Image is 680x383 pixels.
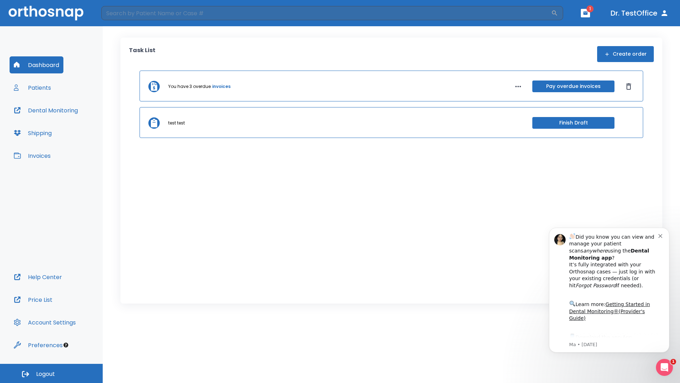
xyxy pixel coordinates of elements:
[31,117,94,130] a: App Store
[623,81,634,92] button: Dismiss
[129,46,155,62] p: Task List
[532,81,614,92] button: Pay overdue invoices
[31,124,120,131] p: Message from Ma, sent 4w ago
[8,6,84,20] img: Orthosnap
[597,46,654,62] button: Create order
[656,359,673,376] iframe: Intercom live chat
[608,7,671,20] button: Dr. TestOffice
[120,15,126,21] button: Dismiss notification
[31,116,120,152] div: Download the app: | ​ Let us know if you need help getting started!
[212,83,231,90] a: invoices
[10,79,55,96] button: Patients
[670,359,676,365] span: 1
[532,117,614,129] button: Finish Draft
[10,102,82,119] button: Dental Monitoring
[10,291,57,308] button: Price List
[10,56,63,73] button: Dashboard
[36,370,55,378] span: Logout
[101,6,551,20] input: Search by Patient Name or Case #
[10,147,55,164] button: Invoices
[10,314,80,331] button: Account Settings
[10,268,66,285] button: Help Center
[168,83,211,90] p: You have 3 overdue
[10,124,56,141] button: Shipping
[63,342,69,348] div: Tooltip anchor
[168,120,185,126] p: test test
[538,217,680,364] iframe: Intercom notifications message
[586,5,594,12] span: 1
[10,337,67,354] button: Preferences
